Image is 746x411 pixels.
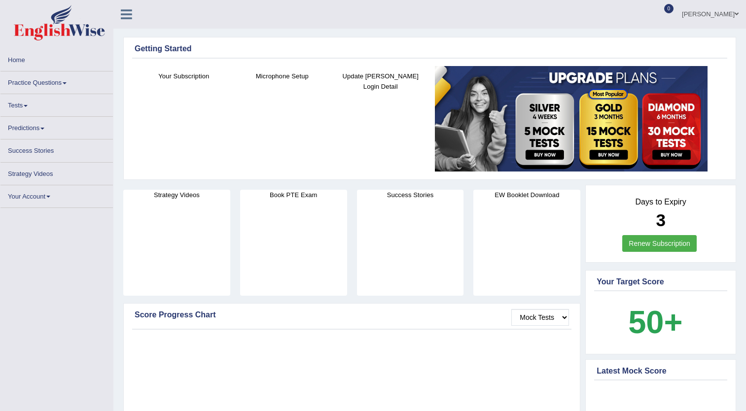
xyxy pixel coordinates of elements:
b: 3 [656,210,665,230]
div: Latest Mock Score [597,365,725,377]
a: Predictions [0,117,113,136]
img: small5.jpg [435,66,708,171]
a: Your Account [0,185,113,205]
a: Renew Subscription [622,235,697,252]
h4: Book PTE Exam [240,190,347,200]
a: Strategy Videos [0,163,113,182]
b: 50+ [628,304,682,340]
div: Score Progress Chart [135,309,569,321]
a: Practice Questions [0,71,113,91]
span: 0 [664,4,674,13]
h4: EW Booklet Download [473,190,580,200]
h4: Microphone Setup [238,71,327,81]
h4: Your Subscription [140,71,228,81]
h4: Strategy Videos [123,190,230,200]
a: Home [0,49,113,68]
h4: Success Stories [357,190,464,200]
h4: Update [PERSON_NAME] Login Detail [336,71,425,92]
a: Success Stories [0,139,113,159]
h4: Days to Expiry [597,198,725,206]
div: Your Target Score [597,276,725,288]
a: Tests [0,94,113,113]
div: Getting Started [135,43,725,55]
